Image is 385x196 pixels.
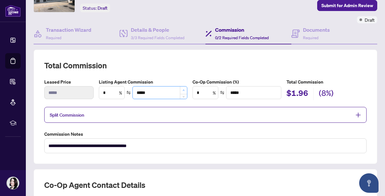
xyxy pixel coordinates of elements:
[220,90,224,95] span: swap
[126,90,131,95] span: swap
[215,26,269,34] h4: Commission
[7,177,19,189] img: Profile Icon
[44,107,367,123] div: Split Commission
[50,112,84,118] span: Split Commission
[286,78,367,86] h5: Total Commission
[182,96,185,98] span: down
[365,16,375,23] span: Draft
[180,94,187,99] span: Decrease Value
[303,35,318,40] span: Required
[99,78,187,86] label: Listing Agent Commission
[303,26,330,34] h4: Documents
[286,88,308,100] h2: $1.96
[46,35,61,40] span: Required
[44,78,94,86] label: Leased Price
[182,89,185,91] span: up
[215,35,269,40] span: 0/2 Required Fields Completed
[359,173,379,193] button: Open asap
[5,5,21,17] img: logo
[44,60,367,71] h2: Total Commission
[319,88,334,100] h2: (8%)
[44,180,367,190] h2: Co-op Agent Contact Details
[321,0,373,11] span: Submit for Admin Review
[180,86,187,94] span: Increase Value
[131,35,184,40] span: 3/3 Required Fields Completed
[80,4,110,12] div: Status:
[131,26,184,34] h4: Details & People
[44,131,367,138] label: Commission Notes
[355,112,361,118] span: plus
[192,78,281,86] label: Co-Op Commission (%)
[98,5,108,11] span: Draft
[46,26,91,34] h4: Transaction Wizard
